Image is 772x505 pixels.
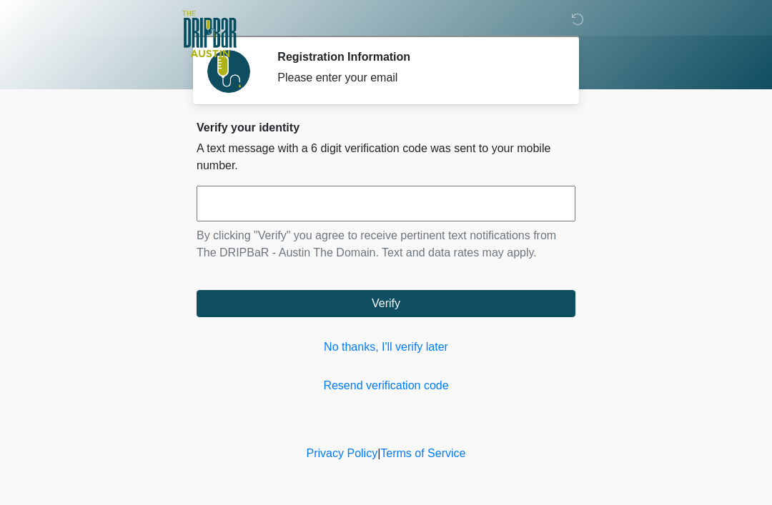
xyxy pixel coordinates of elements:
a: No thanks, I'll verify later [197,339,575,356]
button: Verify [197,290,575,317]
p: By clicking "Verify" you agree to receive pertinent text notifications from The DRIPBaR - Austin ... [197,227,575,261]
a: Terms of Service [380,447,465,459]
a: Resend verification code [197,377,575,394]
div: Please enter your email [277,69,554,86]
a: Privacy Policy [307,447,378,459]
a: | [377,447,380,459]
img: The DRIPBaR - Austin The Domain Logo [182,11,237,57]
h2: Verify your identity [197,121,575,134]
img: Agent Avatar [207,50,250,93]
p: A text message with a 6 digit verification code was sent to your mobile number. [197,140,575,174]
